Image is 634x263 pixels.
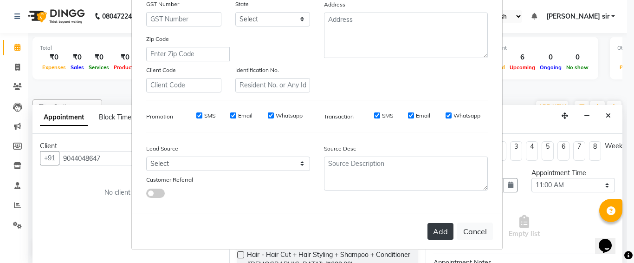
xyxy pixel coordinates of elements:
label: Email [416,112,430,120]
label: Source Desc [324,145,356,153]
input: Resident No. or Any Id [235,78,311,92]
label: Promotion [146,112,173,121]
label: Customer Referral [146,176,193,184]
label: Lead Source [146,145,178,153]
label: Email [238,112,252,120]
label: Transaction [324,112,354,121]
label: Whatsapp [453,112,480,120]
button: Cancel [457,223,493,240]
input: Client Code [146,78,221,92]
label: Address [324,0,345,9]
button: Add [427,223,453,240]
input: GST Number [146,12,221,26]
label: Identification No. [235,66,279,74]
label: Whatsapp [276,112,303,120]
label: SMS [382,112,393,120]
input: Enter Zip Code [146,47,230,61]
label: Client Code [146,66,176,74]
label: SMS [204,112,215,120]
label: Zip Code [146,35,169,43]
